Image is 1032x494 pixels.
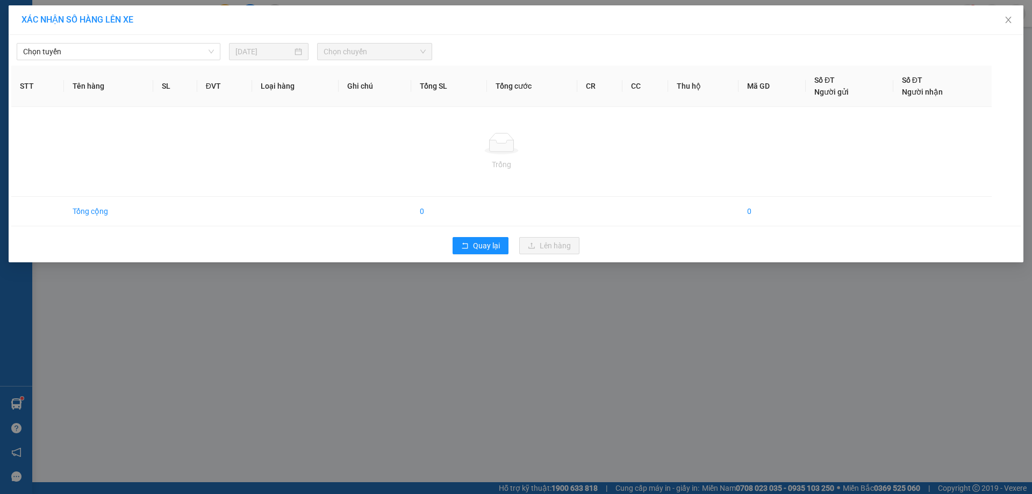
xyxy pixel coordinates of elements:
[487,66,577,107] th: Tổng cước
[11,66,64,107] th: STT
[23,44,214,60] span: Chọn tuyến
[473,240,500,252] span: Quay lại
[20,159,983,170] div: Trống
[814,88,849,96] span: Người gửi
[453,237,508,254] button: rollbackQuay lại
[993,5,1023,35] button: Close
[461,242,469,250] span: rollback
[739,197,806,226] td: 0
[21,15,133,25] span: XÁC NHẬN SỐ HÀNG LÊN XE
[577,66,623,107] th: CR
[519,237,579,254] button: uploadLên hàng
[1004,16,1013,24] span: close
[668,66,738,107] th: Thu hộ
[252,66,339,107] th: Loại hàng
[64,66,153,107] th: Tên hàng
[739,66,806,107] th: Mã GD
[235,46,292,58] input: 14/08/2025
[411,197,487,226] td: 0
[324,44,426,60] span: Chọn chuyến
[64,197,153,226] td: Tổng cộng
[814,76,835,84] span: Số ĐT
[153,66,197,107] th: SL
[622,66,668,107] th: CC
[339,66,412,107] th: Ghi chú
[197,66,252,107] th: ĐVT
[902,88,943,96] span: Người nhận
[902,76,922,84] span: Số ĐT
[411,66,487,107] th: Tổng SL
